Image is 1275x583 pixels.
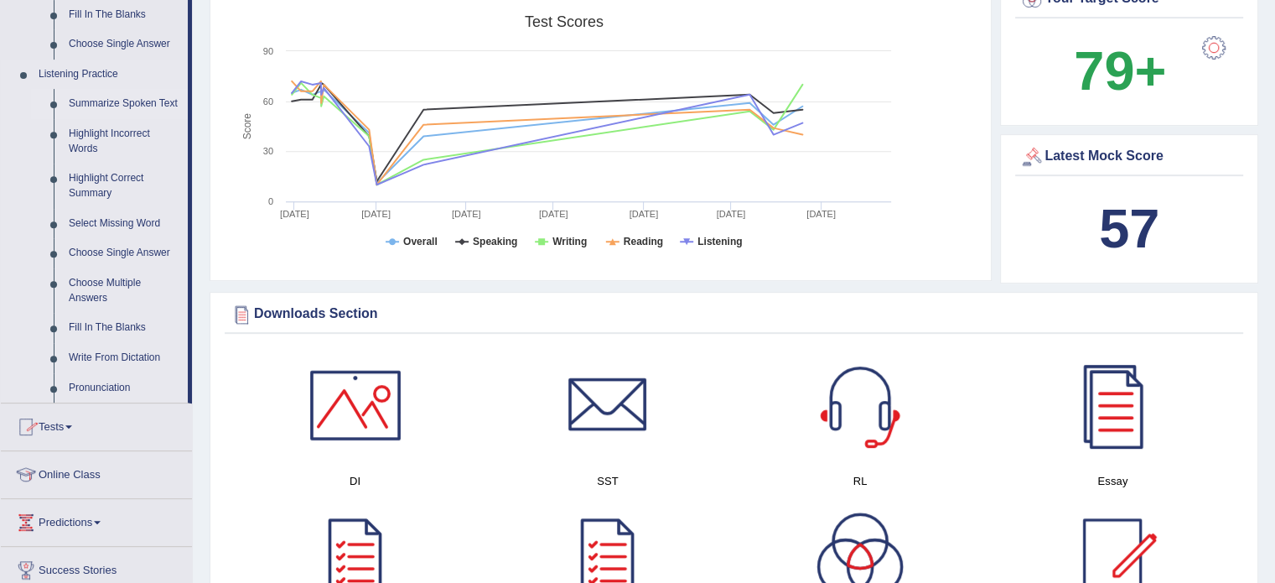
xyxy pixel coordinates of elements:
h4: Essay [995,472,1231,490]
a: Choose Single Answer [61,238,188,268]
h4: RL [743,472,978,490]
h4: SST [490,472,725,490]
tspan: Listening [697,236,742,247]
a: Predictions [1,499,192,541]
b: 79+ [1074,40,1166,102]
a: Pronunciation [61,373,188,403]
tspan: Test scores [525,13,604,30]
a: Tests [1,403,192,445]
a: Summarize Spoken Text [61,89,188,119]
a: Highlight Correct Summary [61,164,188,208]
a: Online Class [1,451,192,493]
tspan: Overall [403,236,438,247]
tspan: [DATE] [630,209,659,219]
tspan: [DATE] [806,209,836,219]
a: Write From Dictation [61,343,188,373]
a: Choose Single Answer [61,29,188,60]
tspan: Writing [552,236,587,247]
tspan: [DATE] [280,209,309,219]
tspan: [DATE] [539,209,568,219]
div: Latest Mock Score [1019,144,1239,169]
text: 30 [263,146,273,156]
tspan: Reading [624,236,663,247]
div: Downloads Section [229,302,1239,327]
h4: DI [237,472,473,490]
b: 57 [1099,198,1159,259]
tspan: Score [241,113,253,140]
a: Select Missing Word [61,209,188,239]
a: Highlight Incorrect Words [61,119,188,164]
tspan: Speaking [473,236,517,247]
a: Fill In The Blanks [61,313,188,343]
a: Listening Practice [31,60,188,90]
tspan: [DATE] [452,209,481,219]
a: Choose Multiple Answers [61,268,188,313]
tspan: [DATE] [717,209,746,219]
text: 0 [268,196,273,206]
text: 60 [263,96,273,107]
text: 90 [263,46,273,56]
tspan: [DATE] [361,209,391,219]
